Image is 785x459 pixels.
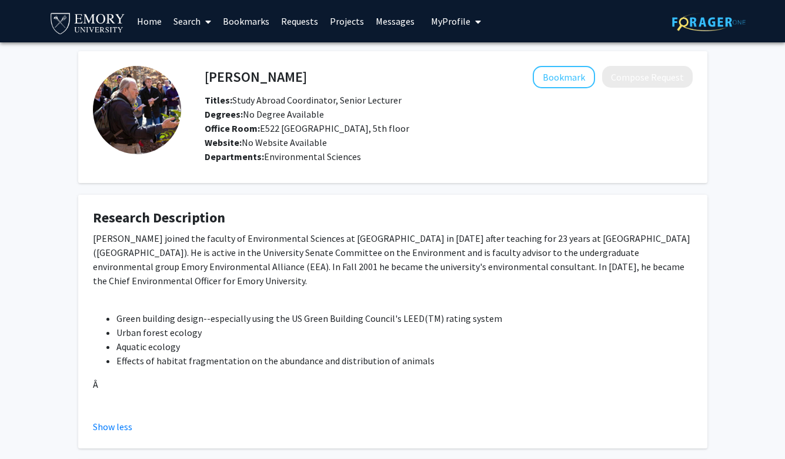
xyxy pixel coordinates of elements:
[131,1,168,42] a: Home
[217,1,275,42] a: Bookmarks
[116,340,693,354] li: Aquatic ecology
[602,66,693,88] button: Compose Request to John Wegner
[93,66,181,154] img: Profile Picture
[168,1,217,42] a: Search
[205,137,327,148] span: No Website Available
[264,151,361,162] span: Environmental Sciences
[205,137,242,148] b: Website:
[93,231,693,415] div: [PERSON_NAME] joined the faculty of Environmental Sciences at [GEOGRAPHIC_DATA] in [DATE] after t...
[672,13,746,31] img: ForagerOne Logo
[205,122,260,134] b: Office Room:
[324,1,370,42] a: Projects
[275,1,324,42] a: Requests
[205,108,243,120] b: Degrees:
[431,15,470,27] span: My Profile
[205,151,264,162] b: Departments:
[49,9,127,36] img: Emory University Logo
[370,1,420,42] a: Messages
[205,66,307,88] h4: [PERSON_NAME]
[205,122,409,134] span: E522 [GEOGRAPHIC_DATA], 5th floor
[116,325,693,340] li: Urban forest ecology
[116,311,693,325] li: Green building design--especially using the US Green Building Council's LEED(TM) rating system
[116,354,693,368] li: Effects of habitat fragmentation on the abundance and distribution of animals
[205,108,324,120] span: No Degree Available
[93,420,132,434] button: Show less
[533,66,595,88] button: Add John Wegner to Bookmarks
[205,94,232,106] b: Titles:
[9,406,50,450] iframe: Chat
[205,94,402,106] span: Study Abroad Coordinator, Senior Lecturer
[93,209,693,227] h4: Research Description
